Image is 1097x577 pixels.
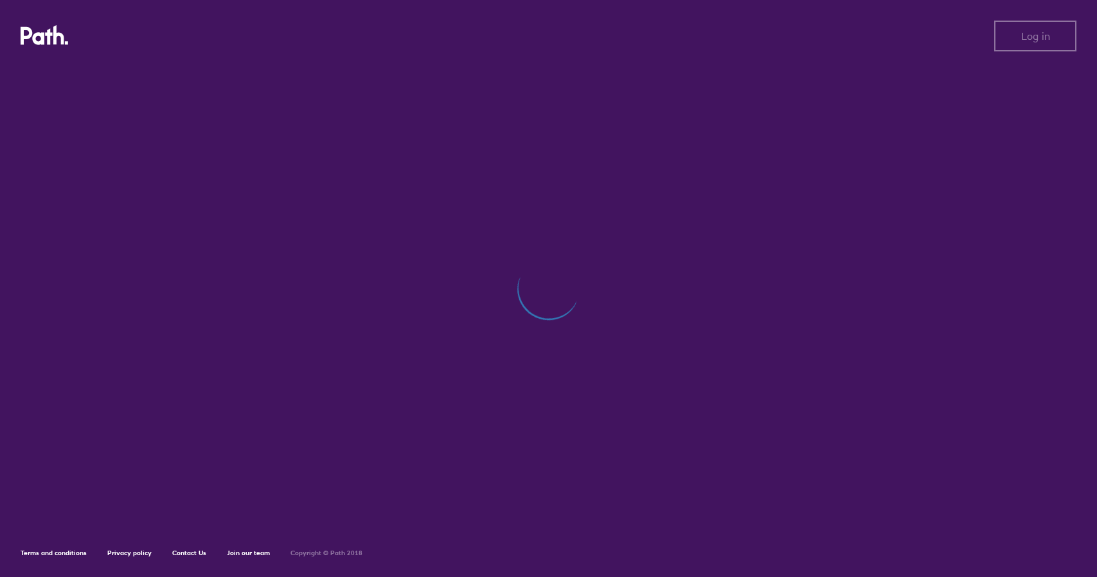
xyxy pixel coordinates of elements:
[290,549,362,557] h6: Copyright © Path 2018
[227,549,270,557] a: Join our team
[994,21,1076,51] button: Log in
[21,549,87,557] a: Terms and conditions
[1021,30,1050,42] span: Log in
[172,549,206,557] a: Contact Us
[107,549,152,557] a: Privacy policy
